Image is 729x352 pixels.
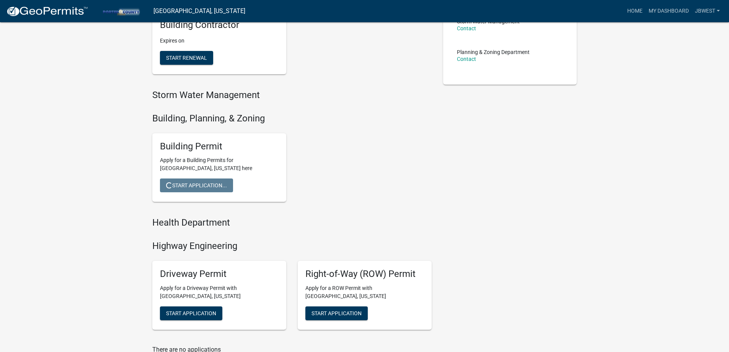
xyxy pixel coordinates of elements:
span: Start Application [311,310,362,316]
h4: Highway Engineering [152,241,432,252]
a: Home [624,4,646,18]
a: [GEOGRAPHIC_DATA], [US_STATE] [153,5,245,18]
button: Start Application... [160,178,233,192]
span: Start Application... [166,182,227,188]
span: Start Renewal [166,55,207,61]
button: Start Application [160,306,222,320]
p: Storm Water Management [457,19,520,24]
a: jbwest [692,4,723,18]
img: Porter County, Indiana [94,6,147,16]
span: Start Application [166,310,216,316]
h5: Building Contractor [160,20,279,31]
p: Expires on [160,37,279,45]
h4: Building, Planning, & Zoning [152,113,432,124]
a: Contact [457,25,476,31]
p: Planning & Zoning Department [457,49,530,55]
button: Start Renewal [160,51,213,65]
h4: Storm Water Management [152,90,432,101]
button: Start Application [305,306,368,320]
h5: Driveway Permit [160,269,279,280]
h4: Health Department [152,217,432,228]
p: Apply for a Driveway Permit with [GEOGRAPHIC_DATA], [US_STATE] [160,284,279,300]
a: Contact [457,56,476,62]
h5: Right-of-Way (ROW) Permit [305,269,424,280]
a: My Dashboard [646,4,692,18]
p: Apply for a Building Permits for [GEOGRAPHIC_DATA], [US_STATE] here [160,156,279,172]
p: Apply for a ROW Permit with [GEOGRAPHIC_DATA], [US_STATE] [305,284,424,300]
h5: Building Permit [160,141,279,152]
